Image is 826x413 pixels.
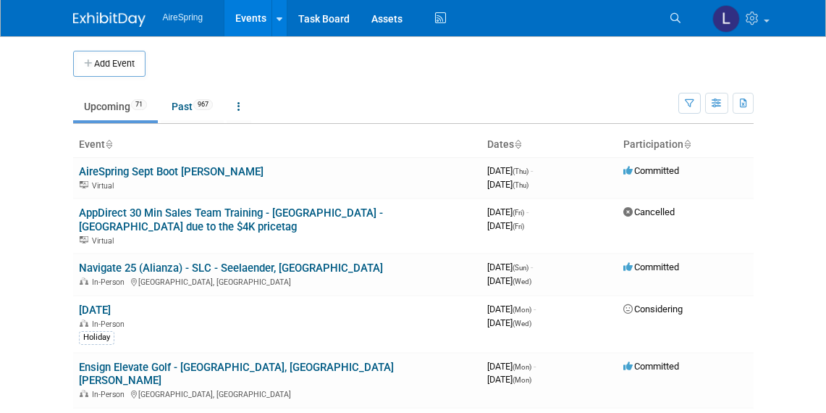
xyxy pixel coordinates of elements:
th: Dates [481,133,618,157]
div: [GEOGRAPHIC_DATA], [GEOGRAPHIC_DATA] [79,388,476,399]
span: [DATE] [487,179,528,190]
span: Committed [623,361,679,372]
span: (Thu) [513,167,528,175]
span: (Mon) [513,363,531,371]
span: Committed [623,165,679,176]
th: Participation [618,133,754,157]
img: In-Person Event [80,390,88,397]
a: Past967 [161,93,224,120]
span: Virtual [92,236,118,246]
a: Sort by Participation Type [683,138,691,150]
span: Virtual [92,181,118,191]
span: - [531,165,533,176]
img: Virtual Event [80,236,88,243]
span: - [531,262,533,272]
span: [DATE] [487,317,531,328]
img: Lisa Chow [712,5,740,33]
span: (Mon) [513,306,531,314]
div: [GEOGRAPHIC_DATA], [GEOGRAPHIC_DATA] [79,275,476,287]
span: Committed [623,262,679,272]
span: (Fri) [513,222,524,230]
img: In-Person Event [80,320,88,327]
span: - [526,206,528,217]
span: (Wed) [513,320,531,328]
span: [DATE] [487,220,524,231]
span: - [534,304,536,314]
span: 967 [193,99,213,110]
th: Event [73,133,481,157]
a: Sort by Event Name [105,138,112,150]
span: (Mon) [513,376,531,384]
span: (Fri) [513,209,524,217]
span: (Thu) [513,181,528,189]
span: [DATE] [487,262,533,272]
span: Cancelled [623,206,675,217]
a: Navigate 25 (Alianza) - SLC - Seelaender, [GEOGRAPHIC_DATA] [79,262,383,275]
button: Add Event [73,51,146,77]
a: AppDirect 30 Min Sales Team Training - [GEOGRAPHIC_DATA] - [GEOGRAPHIC_DATA] due to the $4K pricetag [79,206,383,233]
span: [DATE] [487,206,528,217]
span: (Wed) [513,278,531,285]
img: In-Person Event [80,278,88,285]
img: Virtual Event [80,181,88,188]
span: [DATE] [487,275,531,286]
span: 71 [131,99,147,110]
span: AireSpring [163,12,203,22]
span: In-Person [92,320,129,329]
div: Holiday [79,331,114,344]
span: In-Person [92,278,129,287]
span: [DATE] [487,304,536,314]
a: Ensign Elevate Golf - [GEOGRAPHIC_DATA], [GEOGRAPHIC_DATA] [PERSON_NAME] [79,361,394,388]
span: [DATE] [487,374,531,385]
a: Upcoming71 [73,93,158,120]
span: Considering [623,304,683,314]
img: ExhibitDay [73,12,146,27]
span: - [534,361,536,372]
a: [DATE] [79,304,111,317]
span: In-Person [92,390,129,399]
a: Sort by Start Date [514,138,521,150]
span: [DATE] [487,361,536,372]
span: (Sun) [513,264,528,272]
a: AireSpring Sept Boot [PERSON_NAME] [79,165,264,178]
span: [DATE] [487,165,533,176]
